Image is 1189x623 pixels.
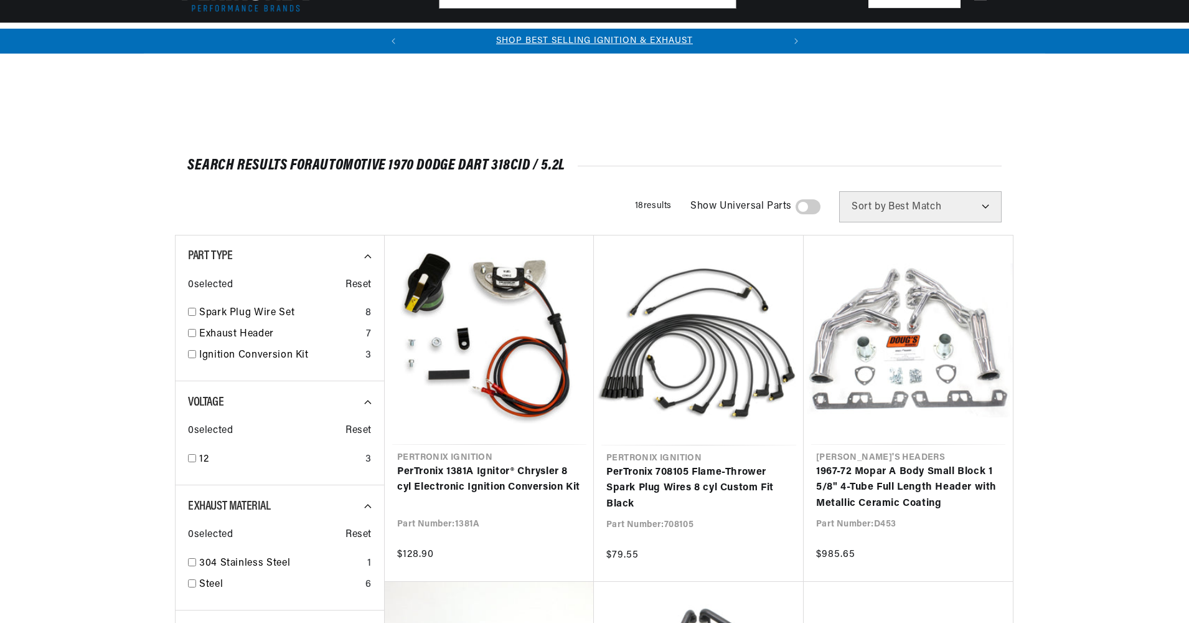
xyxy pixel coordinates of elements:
[786,23,851,52] summary: Motorcycle
[199,452,360,468] a: 12
[188,500,271,513] span: Exhaust Material
[397,464,581,496] a: PerTronix 1381A Ignitor® Chrysler 8 cyl Electronic Ignition Conversion Kit
[345,423,372,439] span: Reset
[690,199,792,215] span: Show Universal Parts
[496,36,693,45] a: SHOP BEST SELLING IGNITION & EXHAUST
[199,326,361,343] a: Exhaust Header
[199,305,360,321] a: Spark Plug Wire Set
[188,396,223,409] span: Voltage
[698,23,787,52] summary: Spark Plug Wires
[635,201,672,211] span: 18 results
[378,23,537,52] summary: Headers, Exhausts & Components
[345,277,372,293] span: Reset
[175,23,275,52] summary: Ignition Conversions
[144,29,1045,54] slideshow-component: Translation missing: en.sections.announcements.announcement_bar
[381,29,406,54] button: Translation missing: en.sections.announcements.previous_announcement
[188,423,233,439] span: 0 selected
[275,23,378,52] summary: Coils & Distributors
[188,277,233,293] span: 0 selected
[365,452,372,468] div: 3
[345,527,372,543] span: Reset
[406,34,784,48] div: 1 of 2
[939,23,1014,53] summary: Product Support
[784,29,809,54] button: Translation missing: en.sections.announcements.next_announcement
[365,348,372,364] div: 3
[365,305,372,321] div: 8
[188,527,233,543] span: 0 selected
[365,577,372,593] div: 6
[367,556,372,572] div: 1
[406,34,784,48] div: Announcement
[199,348,360,364] a: Ignition Conversion Kit
[199,556,362,572] a: 304 Stainless Steel
[187,159,1002,172] div: SEARCH RESULTS FOR Automotive 1970 Dodge Dart 318cid / 5.2L
[839,191,1002,222] select: Sort by
[537,23,608,52] summary: Engine Swaps
[606,465,791,513] a: PerTronix 708105 Flame-Thrower Spark Plug Wires 8 cyl Custom Fit Black
[816,464,1000,512] a: 1967-72 Mopar A Body Small Block 1 5/8" 4-Tube Full Length Header with Metallic Ceramic Coating
[852,202,886,212] span: Sort by
[608,23,698,52] summary: Battery Products
[366,326,372,343] div: 7
[199,577,360,593] a: Steel
[188,250,232,262] span: Part Type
